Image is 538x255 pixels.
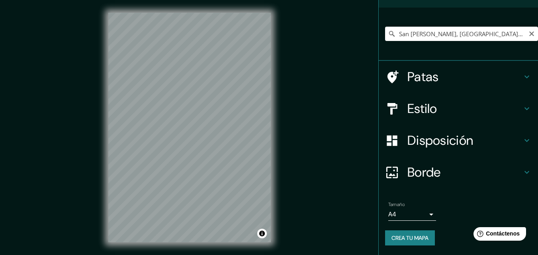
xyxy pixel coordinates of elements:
canvas: Mapa [108,13,271,242]
button: Claro [528,29,535,37]
font: A4 [388,210,396,218]
input: Elige tu ciudad o zona [385,27,538,41]
font: Tamaño [388,201,405,208]
font: Patas [407,68,439,85]
font: Crea tu mapa [391,234,428,241]
font: Estilo [407,100,437,117]
div: Estilo [379,93,538,125]
div: Disposición [379,125,538,156]
div: A4 [388,208,436,221]
div: Borde [379,156,538,188]
font: Borde [407,164,441,181]
button: Activar o desactivar atribución [257,229,267,238]
font: Disposición [407,132,473,149]
div: Patas [379,61,538,93]
iframe: Lanzador de widgets de ayuda [467,224,529,246]
button: Crea tu mapa [385,230,435,245]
